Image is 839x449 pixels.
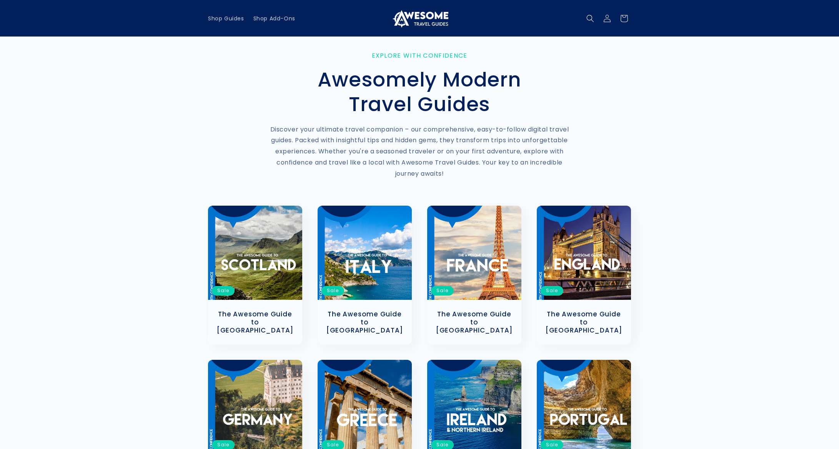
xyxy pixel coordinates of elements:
[270,52,569,59] p: Explore with Confidence
[249,10,300,27] a: Shop Add-Ons
[208,15,244,22] span: Shop Guides
[253,15,295,22] span: Shop Add-Ons
[435,310,514,334] a: The Awesome Guide to [GEOGRAPHIC_DATA]
[388,6,451,30] a: Awesome Travel Guides
[216,310,295,334] a: The Awesome Guide to [GEOGRAPHIC_DATA]
[270,124,569,180] p: Discover your ultimate travel companion – our comprehensive, easy-to-follow digital travel guides...
[391,9,448,28] img: Awesome Travel Guides
[325,310,404,334] a: The Awesome Guide to [GEOGRAPHIC_DATA]
[582,10,599,27] summary: Search
[544,310,623,334] a: The Awesome Guide to [GEOGRAPHIC_DATA]
[203,10,249,27] a: Shop Guides
[270,67,569,116] h2: Awesomely Modern Travel Guides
